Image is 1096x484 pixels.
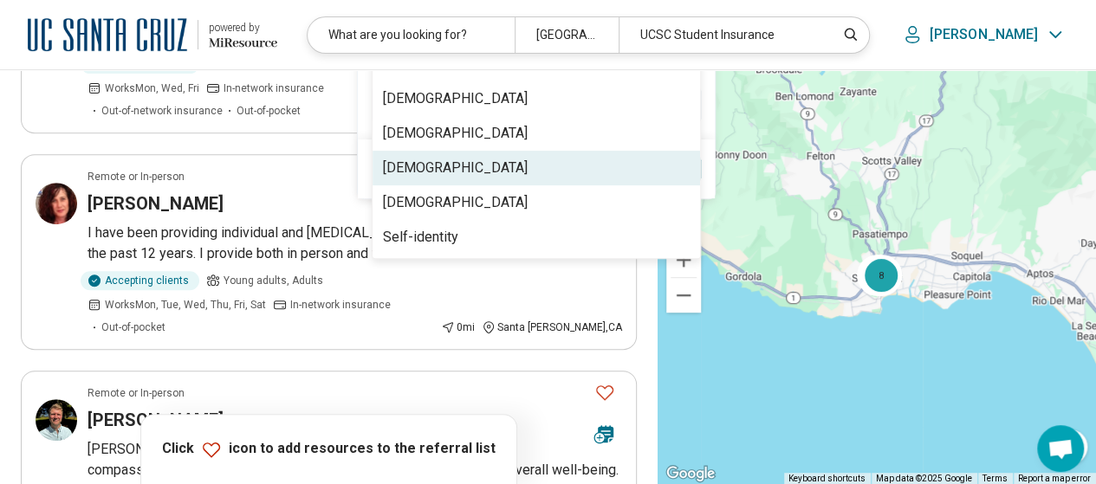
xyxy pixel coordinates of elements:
[587,375,622,410] button: Favorite
[224,273,323,288] span: Young adults, Adults
[88,191,224,216] h3: [PERSON_NAME]
[383,192,528,213] div: [DEMOGRAPHIC_DATA]
[28,14,187,55] img: University of California at Santa Cruz
[857,255,898,296] div: 2
[1037,425,1084,472] a: Open chat
[237,103,301,119] span: Out-of-pocket
[619,17,826,53] div: UCSC Student Insurance
[515,17,619,53] div: [GEOGRAPHIC_DATA]
[482,319,622,335] div: Santa [PERSON_NAME] , CA
[88,385,185,401] p: Remote or In-person
[88,223,622,264] p: I have been providing individual and [MEDICAL_DATA] to university students for the past 12 years....
[930,26,1038,43] p: [PERSON_NAME]
[105,81,199,96] span: Works Mon, Wed, Fri
[209,20,277,35] div: powered by
[1018,474,1091,483] a: Report a map error
[876,474,972,483] span: Map data ©2025 Google
[105,297,266,313] span: Works Mon, Tue, Wed, Thu, Fri, Sat
[383,227,458,248] div: Self-identity
[441,319,475,335] div: 0 mi
[28,14,277,55] a: University of California at Santa Cruzpowered by
[666,242,701,277] button: Zoom in
[383,88,528,109] div: [DEMOGRAPHIC_DATA]
[162,439,496,460] p: Click icon to add resources to the referral list
[101,103,223,119] span: Out-of-network insurance
[860,255,902,296] div: 8
[88,408,224,432] h3: [PERSON_NAME]
[290,297,391,313] span: In-network insurance
[308,17,515,53] div: What are you looking for?
[101,319,165,335] span: Out-of-pocket
[666,278,701,313] button: Zoom out
[88,169,185,184] p: Remote or In-person
[81,271,199,290] div: Accepting clients
[983,474,1008,483] a: Terms (opens in new tab)
[224,81,324,96] span: In-network insurance
[88,439,622,481] p: [PERSON_NAME] collaborates with each person, offering tailored, compassionate care grounded in tr...
[383,123,528,144] div: [DEMOGRAPHIC_DATA]
[383,158,528,178] div: [DEMOGRAPHIC_DATA]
